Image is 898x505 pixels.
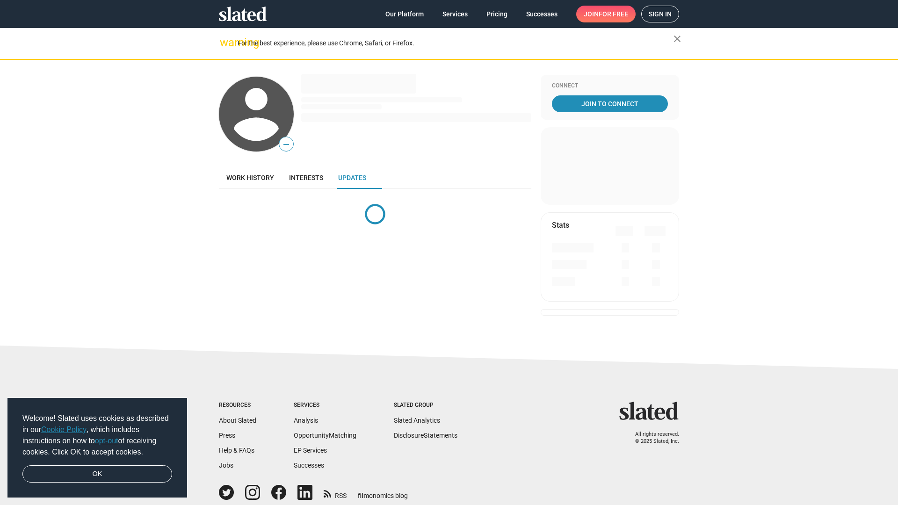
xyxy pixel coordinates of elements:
a: Services [435,6,475,22]
div: Resources [219,402,256,409]
a: dismiss cookie message [22,465,172,483]
span: film [358,492,369,499]
span: Updates [338,174,366,181]
a: RSS [324,486,347,500]
span: Services [442,6,468,22]
span: Sign in [649,6,672,22]
a: Interests [282,166,331,189]
a: EP Services [294,447,327,454]
a: filmonomics blog [358,484,408,500]
span: Successes [526,6,558,22]
span: Welcome! Slated uses cookies as described in our , which includes instructions on how to of recei... [22,413,172,458]
a: About Slated [219,417,256,424]
span: Join [584,6,628,22]
div: Slated Group [394,402,457,409]
mat-card-title: Stats [552,220,569,230]
a: Jobs [219,462,233,469]
a: Analysis [294,417,318,424]
span: for free [599,6,628,22]
a: Work history [219,166,282,189]
a: Successes [294,462,324,469]
a: Help & FAQs [219,447,254,454]
a: Joinfor free [576,6,636,22]
div: cookieconsent [7,398,187,498]
div: Services [294,402,356,409]
span: Our Platform [385,6,424,22]
p: All rights reserved. © 2025 Slated, Inc. [625,431,679,445]
mat-icon: warning [220,37,231,48]
mat-icon: close [672,33,683,44]
a: opt-out [95,437,118,445]
a: Sign in [641,6,679,22]
a: Slated Analytics [394,417,440,424]
span: Pricing [486,6,507,22]
a: Join To Connect [552,95,668,112]
span: Work history [226,174,274,181]
span: — [279,138,293,151]
a: Successes [519,6,565,22]
a: DisclosureStatements [394,432,457,439]
div: For the best experience, please use Chrome, Safari, or Firefox. [238,37,673,50]
span: Join To Connect [554,95,666,112]
span: Interests [289,174,323,181]
a: OpportunityMatching [294,432,356,439]
a: Cookie Policy [41,426,87,433]
a: Pricing [479,6,515,22]
a: Updates [331,166,374,189]
div: Connect [552,82,668,90]
a: Press [219,432,235,439]
a: Our Platform [378,6,431,22]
